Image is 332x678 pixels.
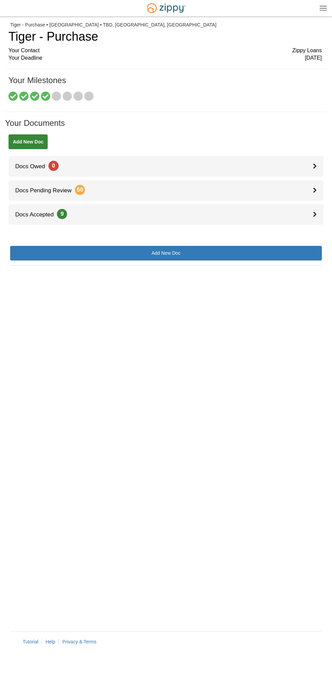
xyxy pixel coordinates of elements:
[8,204,324,225] a: Docs Accepted9
[8,76,322,92] h1: Your Milestones
[75,185,85,195] span: 50
[8,30,322,43] h1: Tiger - Purchase
[23,639,38,644] a: Tutorial
[8,211,67,218] span: Docs Accepted
[45,639,55,644] a: Help
[62,639,97,644] a: Privacy & Terms
[8,47,322,55] div: Your Contact
[57,209,67,219] span: 9
[8,134,48,149] a: Add New Doc
[8,163,59,170] span: Docs Owed
[10,246,322,260] a: Add New Doc
[292,47,322,55] span: Zippy Loans
[48,161,59,171] span: 0
[305,54,322,62] span: [DATE]
[8,54,322,62] div: Your Deadline
[8,187,85,194] span: Docs Pending Review
[10,22,322,28] div: Tiger - Purchase • [GEOGRAPHIC_DATA] • TBD, [GEOGRAPHIC_DATA], [GEOGRAPHIC_DATA]
[8,156,324,177] a: Docs Owed0
[8,180,324,201] a: Docs Pending Review50
[319,5,327,11] img: Mobile Dropdown Menu
[5,119,327,134] h1: Your Documents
